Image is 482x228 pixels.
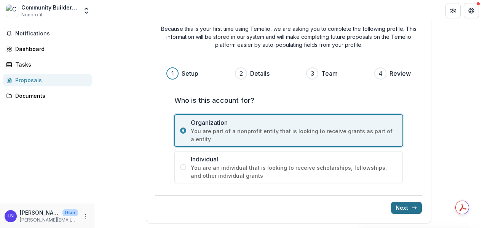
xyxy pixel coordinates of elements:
[166,67,411,80] div: Progress
[81,212,90,221] button: More
[321,69,338,78] h3: Team
[239,69,243,78] div: 2
[191,118,397,127] span: Organization
[62,209,78,216] p: User
[81,3,92,18] button: Open entity switcher
[15,92,86,100] div: Documents
[250,69,270,78] h3: Details
[6,5,18,17] img: Community Builders Network Of Metro St Louis
[389,69,411,78] h3: Review
[20,209,59,217] p: [PERSON_NAME]
[191,127,397,143] span: You are part of a nonprofit entity that is looking to receive grants as part of a entity
[15,30,89,37] span: Notifications
[15,61,86,69] div: Tasks
[3,58,92,71] a: Tasks
[21,3,78,11] div: Community Builders Network Of [GEOGRAPHIC_DATA]
[155,25,422,49] p: Because this is your first time using Temelio, we are asking you to complete the following profil...
[15,45,86,53] div: Dashboard
[3,27,92,40] button: Notifications
[21,11,43,18] span: Nonprofit
[391,202,422,214] button: Next
[191,155,397,164] span: Individual
[3,74,92,86] a: Proposals
[174,95,398,105] label: Who is this account for?
[3,43,92,55] a: Dashboard
[445,3,461,18] button: Partners
[20,217,78,223] p: [PERSON_NAME][EMAIL_ADDRESS][DOMAIN_NAME]
[464,3,479,18] button: Get Help
[8,214,14,218] div: Linda Nguyen
[3,89,92,102] a: Documents
[171,69,174,78] div: 1
[15,76,86,84] div: Proposals
[311,69,314,78] div: 3
[378,69,383,78] div: 4
[182,69,198,78] h3: Setup
[191,164,397,180] span: You are an individual that is looking to receive scholarships, fellowships, and other individual ...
